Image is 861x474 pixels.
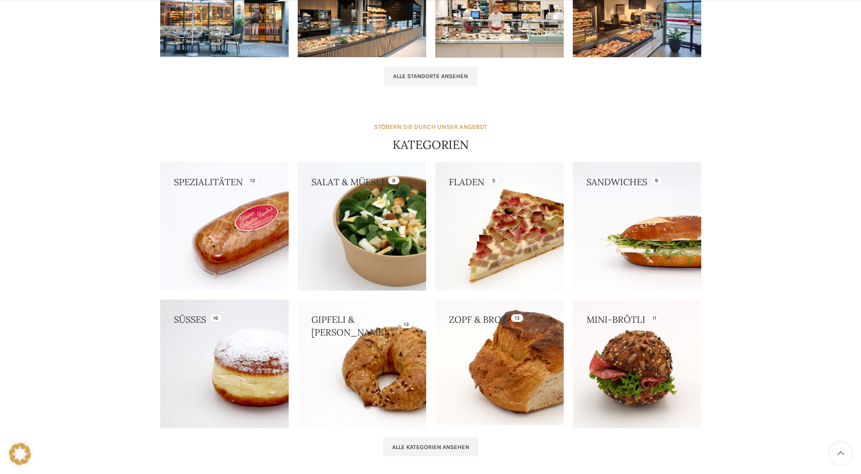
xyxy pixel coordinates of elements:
[829,442,852,465] a: Scroll to top button
[374,122,487,132] div: STÖBERN SIE DURCH UNSER ANGEBOT
[393,73,468,80] span: Alle Standorte ansehen
[392,444,469,451] span: Alle Kategorien ansehen
[384,67,477,86] a: Alle Standorte ansehen
[393,137,469,153] h4: KATEGORIEN
[383,437,478,456] a: Alle Kategorien ansehen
